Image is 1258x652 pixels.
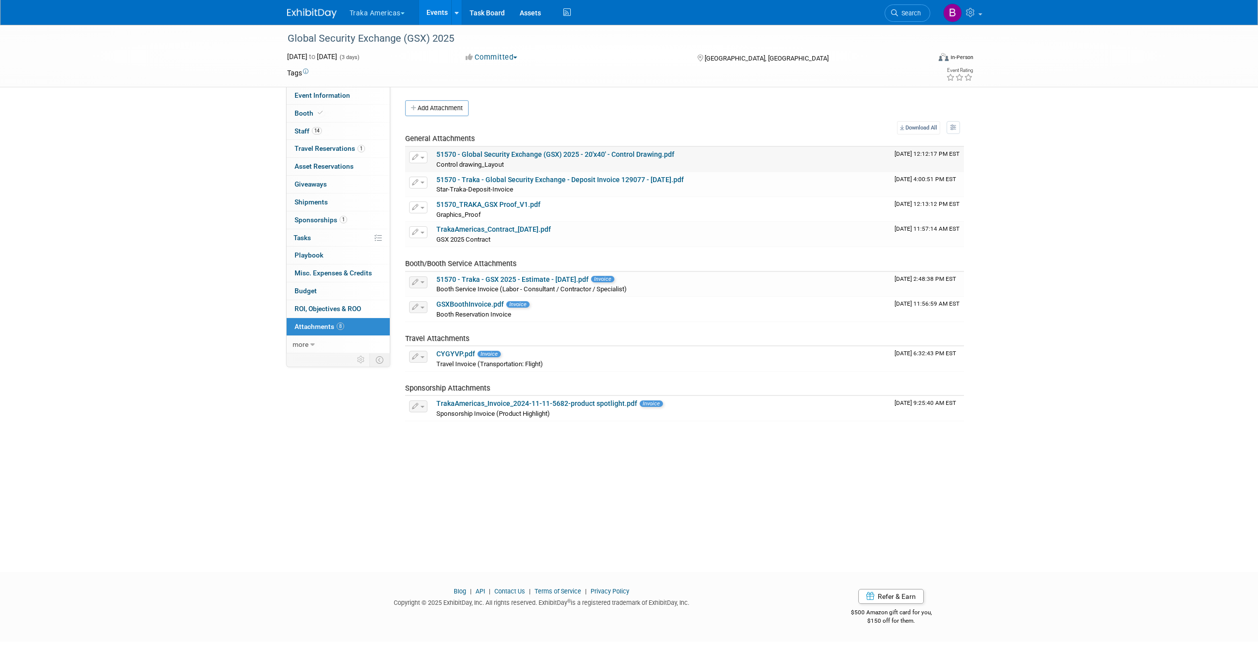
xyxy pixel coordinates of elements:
a: Search [885,4,930,22]
span: | [527,587,533,595]
span: more [293,340,308,348]
button: Committed [462,52,521,63]
span: Budget [295,287,317,295]
td: Upload Timestamp [891,272,964,297]
div: Event Rating [946,68,973,73]
a: Asset Reservations [287,158,390,175]
a: API [476,587,485,595]
span: Upload Timestamp [895,399,956,406]
span: Search [898,9,921,17]
span: Travel Reservations [295,144,365,152]
span: Invoice [591,276,614,282]
span: Misc. Expenses & Credits [295,269,372,277]
span: 1 [358,145,365,152]
span: [GEOGRAPHIC_DATA], [GEOGRAPHIC_DATA] [705,55,829,62]
span: [DATE] [DATE] [287,53,337,61]
span: Upload Timestamp [895,225,959,232]
span: | [486,587,493,595]
a: Staff14 [287,123,390,140]
span: Asset Reservations [295,162,354,170]
a: TrakaAmericas_Contract_[DATE].pdf [436,225,551,233]
span: 14 [312,127,322,134]
span: Sponsorship Attachments [405,384,490,392]
span: Upload Timestamp [895,275,956,282]
div: In-Person [950,54,973,61]
td: Tags [287,68,308,78]
a: ROI, Objectives & ROO [287,300,390,318]
span: Invoice [506,301,530,308]
span: Travel Attachments [405,334,470,343]
a: Misc. Expenses & Credits [287,264,390,282]
a: Blog [454,587,466,595]
img: Brian Davidson [943,3,962,22]
td: Upload Timestamp [891,147,964,172]
span: Upload Timestamp [895,150,959,157]
a: 51570 - Traka - Global Security Exchange - Deposit Invoice 129077 - [DATE].pdf [436,176,684,184]
a: Budget [287,282,390,300]
span: Booth [295,109,325,117]
a: Privacy Policy [591,587,629,595]
td: Upload Timestamp [891,197,964,222]
a: Download All [897,121,940,134]
a: CYGYVP.pdf [436,350,475,358]
a: Tasks [287,229,390,247]
span: Graphics_Proof [436,211,481,218]
a: GSXBoothInvoice.pdf [436,300,504,308]
a: Sponsorships1 [287,211,390,229]
img: ExhibitDay [287,8,337,18]
td: Upload Timestamp [891,172,964,197]
span: Staff [295,127,322,135]
span: General Attachments [405,134,475,143]
span: Playbook [295,251,323,259]
span: Event Information [295,91,350,99]
a: Attachments8 [287,318,390,335]
a: Event Information [287,87,390,104]
span: Booth Reservation Invoice [436,311,511,318]
a: TrakaAmericas_Invoice_2024-11-11-5682-product spotlight.pdf [436,399,637,407]
a: Shipments [287,194,390,211]
a: Refer & Earn [858,589,924,604]
span: Travel Invoice (Transportation: Flight) [436,360,543,368]
td: Upload Timestamp [891,346,964,371]
td: Toggle Event Tabs [369,353,390,366]
span: Sponsorships [295,216,347,224]
div: Event Format [872,52,974,66]
div: $500 Amazon gift card for you, [811,602,971,625]
span: ROI, Objectives & ROO [295,305,361,313]
span: | [583,587,589,595]
span: Invoice [640,400,663,407]
a: 51570_TRAKA_GSX Proof_V1.pdf [436,200,540,208]
i: Booth reservation complete [318,110,323,116]
span: Attachments [295,323,344,330]
a: Booth [287,105,390,122]
a: Playbook [287,247,390,264]
div: Global Security Exchange (GSX) 2025 [284,30,915,48]
a: 51570 - Global Security Exchange (GSX) 2025 - 20'x40' - Control Drawing.pdf [436,150,674,158]
span: Booth Service Invoice (Labor - Consultant / Contractor / Specialist) [436,285,627,293]
span: | [468,587,474,595]
a: Giveaways [287,176,390,193]
span: 8 [337,323,344,330]
img: Format-Inperson.png [939,53,949,61]
td: Upload Timestamp [891,396,964,421]
span: Upload Timestamp [895,176,956,183]
sup: ® [567,598,571,604]
span: Control drawing_Layout [436,161,504,168]
span: Upload Timestamp [895,300,959,307]
span: (3 days) [339,54,359,61]
span: Upload Timestamp [895,350,956,357]
span: Upload Timestamp [895,200,959,207]
span: Sponsorship Invoice (Product Highlight) [436,410,550,417]
td: Upload Timestamp [891,297,964,322]
span: Booth/Booth Service Attachments [405,259,517,268]
span: 1 [340,216,347,223]
a: 51570 - Traka - GSX 2025 - Estimate - [DATE].pdf [436,275,589,283]
div: $150 off for them. [811,617,971,625]
a: more [287,336,390,353]
span: GSX 2025 Contract [436,236,490,243]
span: Star-Traka-Deposit-Invoice [436,186,513,193]
span: Invoice [478,351,501,357]
span: Tasks [294,234,311,242]
a: Contact Us [494,587,525,595]
span: Giveaways [295,180,327,188]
